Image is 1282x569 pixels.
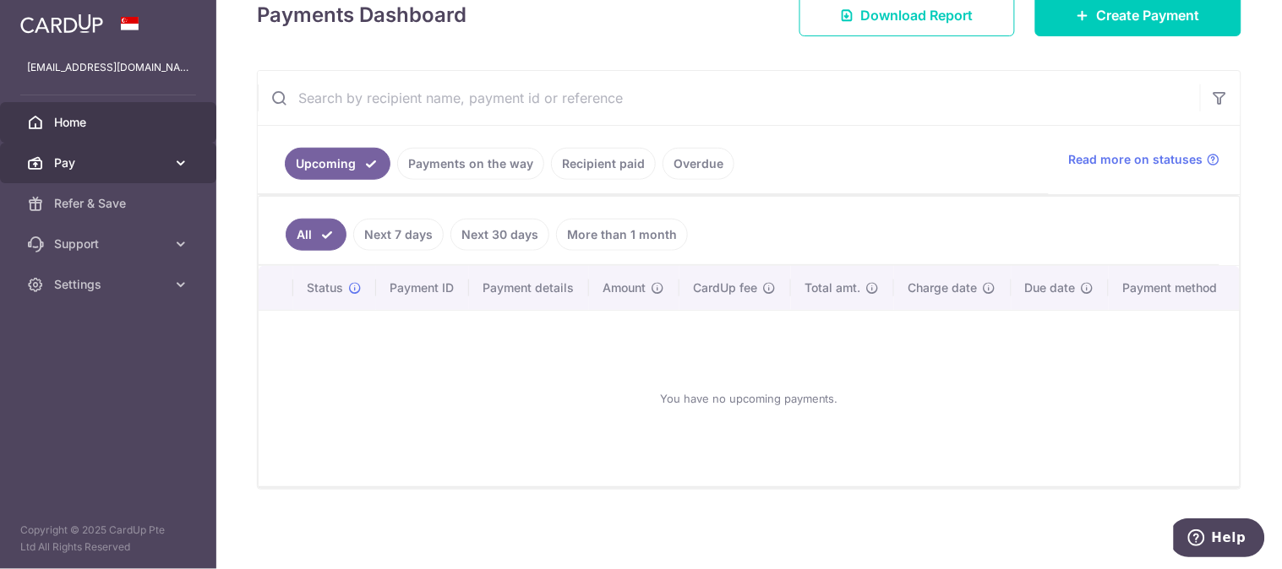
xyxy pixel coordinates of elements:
[908,279,977,296] span: Charge date
[54,236,166,252] span: Support
[469,266,589,310] th: Payment details
[279,324,1219,473] div: You have no upcoming payments.
[603,279,646,296] span: Amount
[54,114,166,131] span: Home
[353,219,444,251] a: Next 7 days
[54,276,166,293] span: Settings
[450,219,549,251] a: Next 30 days
[285,148,390,180] a: Upcoming
[54,195,166,212] span: Refer & Save
[1025,279,1076,296] span: Due date
[376,266,469,310] th: Payment ID
[1109,266,1240,310] th: Payment method
[307,279,343,296] span: Status
[1174,518,1265,561] iframe: Opens a widget where you can find more information
[861,5,974,25] span: Download Report
[27,59,189,76] p: [EMAIL_ADDRESS][DOMAIN_NAME]
[20,14,103,34] img: CardUp
[693,279,757,296] span: CardUp fee
[805,279,860,296] span: Total amt.
[551,148,656,180] a: Recipient paid
[1097,5,1200,25] span: Create Payment
[397,148,544,180] a: Payments on the way
[54,154,166,171] span: Pay
[286,219,346,251] a: All
[556,219,688,251] a: More than 1 month
[1069,151,1203,168] span: Read more on statuses
[663,148,734,180] a: Overdue
[1069,151,1220,168] a: Read more on statuses
[258,71,1200,125] input: Search by recipient name, payment id or reference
